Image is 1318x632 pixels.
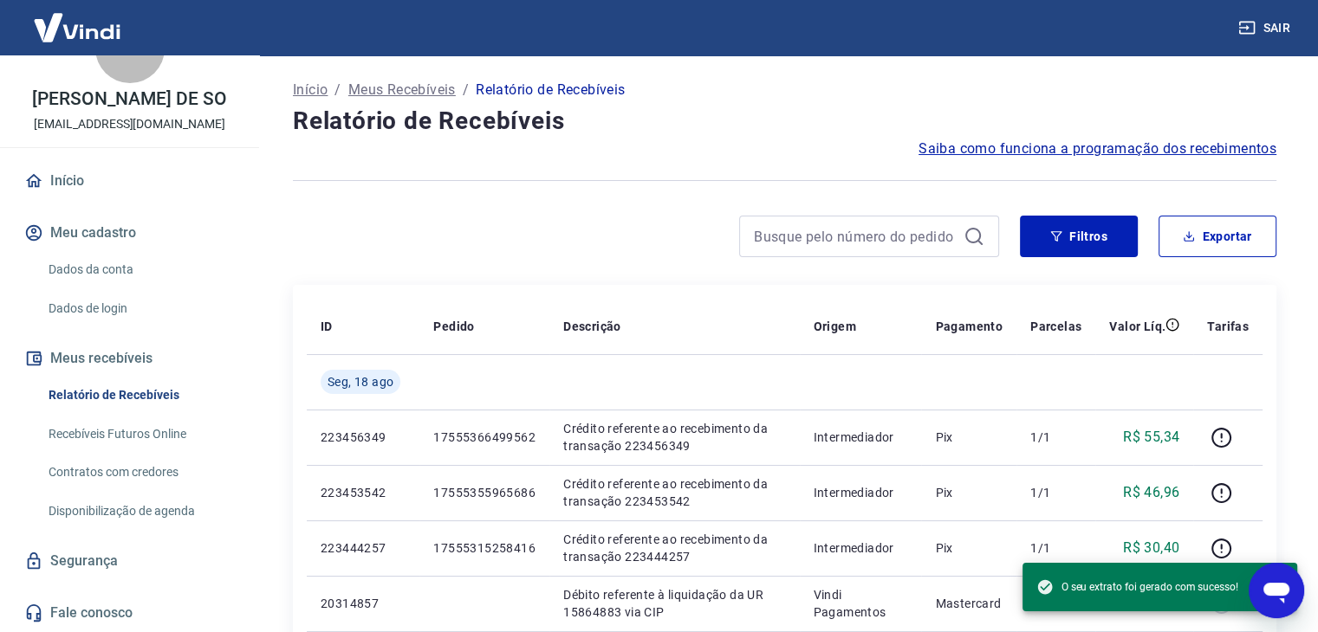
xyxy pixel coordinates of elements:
[21,214,238,252] button: Meu cadastro
[563,318,621,335] p: Descrição
[754,223,957,249] input: Busque pelo número do pedido
[21,162,238,200] a: Início
[293,80,328,100] a: Início
[293,104,1276,139] h4: Relatório de Recebíveis
[814,429,908,446] p: Intermediador
[433,318,474,335] p: Pedido
[563,420,786,455] p: Crédito referente ao recebimento da transação 223456349
[1123,427,1179,448] p: R$ 55,34
[1030,429,1081,446] p: 1/1
[1036,578,1238,596] span: O seu extrato foi gerado com sucesso!
[935,318,1003,335] p: Pagamento
[919,139,1276,159] a: Saiba como funciona a programação dos recebimentos
[321,595,406,612] p: 20314857
[1123,482,1179,503] p: R$ 46,96
[21,339,238,377] button: Meus recebíveis
[328,373,393,390] span: Seg, 18 ago
[32,90,226,108] p: [PERSON_NAME] DE SO
[321,539,406,557] p: 223444257
[935,595,1003,612] p: Mastercard
[42,416,238,452] a: Recebíveis Futuros Online
[1207,318,1249,335] p: Tarifas
[21,542,238,580] a: Segurança
[1030,318,1081,335] p: Parcelas
[21,1,133,54] img: Vindi
[563,531,786,565] p: Crédito referente ao recebimento da transação 223444257
[334,80,341,100] p: /
[348,80,456,100] a: Meus Recebíveis
[1109,318,1165,335] p: Valor Líq.
[463,80,469,100] p: /
[814,484,908,501] p: Intermediador
[42,291,238,326] a: Dados de login
[563,475,786,510] p: Crédito referente ao recebimento da transação 223453542
[321,429,406,446] p: 223456349
[1249,563,1304,618] iframe: Botão para abrir a janela de mensagens
[814,539,908,557] p: Intermediador
[1235,12,1297,44] button: Sair
[1123,538,1179,558] p: R$ 30,40
[21,594,238,632] a: Fale conosco
[42,493,238,529] a: Disponibilização de agenda
[814,318,856,335] p: Origem
[935,539,1003,557] p: Pix
[1020,216,1138,257] button: Filtros
[935,484,1003,501] p: Pix
[476,80,625,100] p: Relatório de Recebíveis
[42,455,238,490] a: Contratos com credores
[433,484,536,501] p: 17555355965686
[321,318,333,335] p: ID
[433,539,536,557] p: 17555315258416
[814,586,908,621] p: Vindi Pagamentos
[321,484,406,501] p: 223453542
[42,377,238,413] a: Relatório de Recebíveis
[935,429,1003,446] p: Pix
[42,252,238,287] a: Dados da conta
[433,429,536,446] p: 17555366499562
[563,586,786,621] p: Débito referente à liquidação da UR 15864883 via CIP
[1159,216,1276,257] button: Exportar
[1030,484,1081,501] p: 1/1
[1030,539,1081,557] p: 1/1
[34,115,225,133] p: [EMAIL_ADDRESS][DOMAIN_NAME]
